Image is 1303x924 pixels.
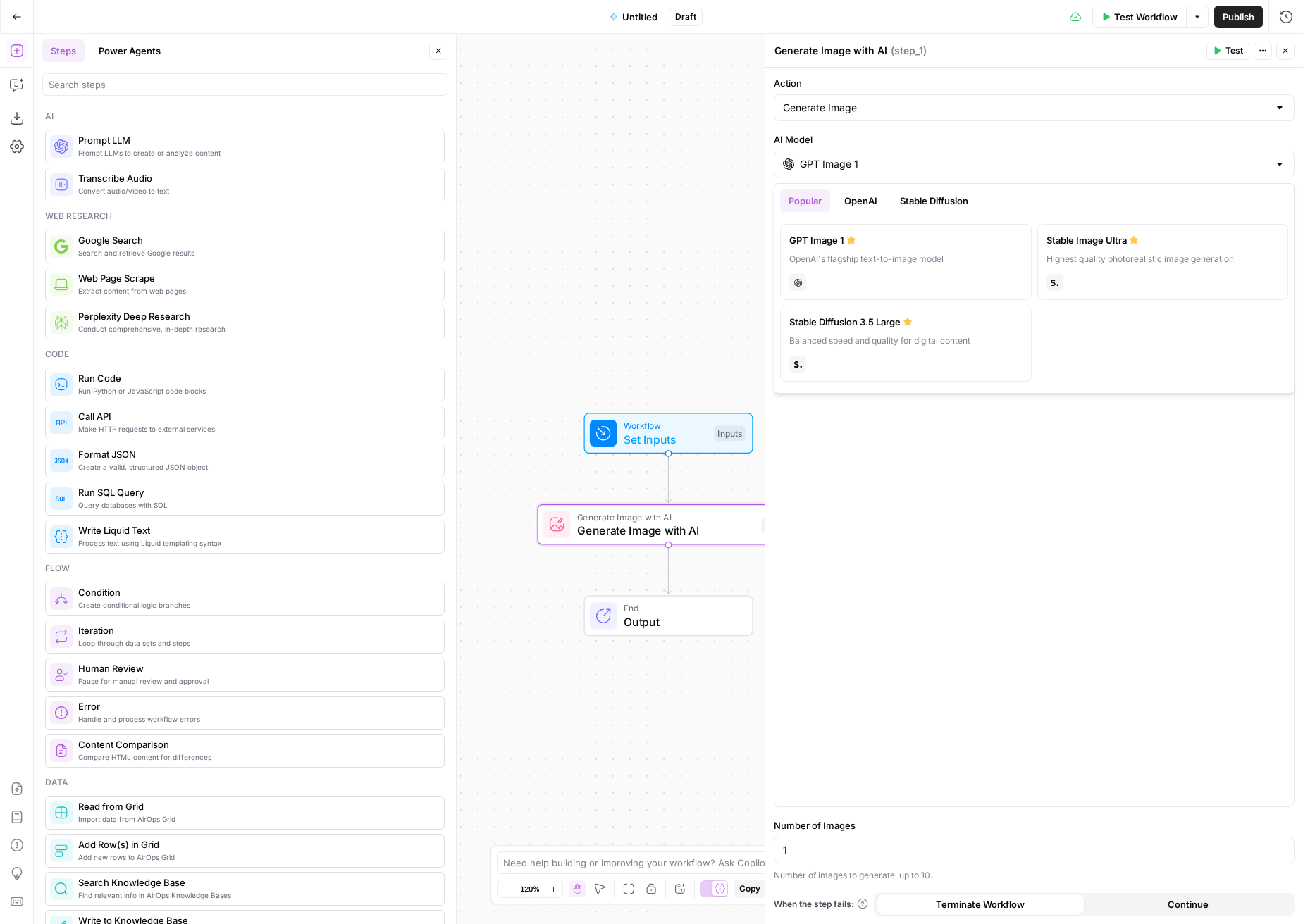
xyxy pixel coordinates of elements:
span: Transcribe Audio [78,171,433,185]
input: Select a model [800,157,1268,171]
button: Untitled [601,6,666,28]
span: Run SQL Query [78,485,433,499]
span: Test Workflow [1114,10,1178,24]
span: Convert audio/video to text [78,185,433,196]
button: OpenAI [836,189,886,212]
span: End [624,601,739,615]
input: Search steps [49,77,441,92]
g: Edge from start to step_1 [666,454,671,503]
span: Condition [78,585,433,599]
span: Search and retrieve Google results [78,247,433,258]
div: Code [45,348,445,361]
button: Power Agents [90,39,169,62]
span: Error [78,699,433,713]
span: Create conditional logic branches [78,599,433,611]
div: Web research [45,210,445,223]
span: Add Row(s) in Grid [78,837,433,851]
button: Test Workflow [1092,6,1186,28]
button: Stable Diffusion [891,189,977,212]
label: Action [774,76,1295,90]
button: Publish [1214,6,1263,28]
div: Data [45,776,445,789]
span: Test [1225,44,1243,57]
span: Conduct comprehensive, in-depth research [78,323,433,335]
span: Pause for manual review and approval [78,675,433,687]
span: Make HTTP requests to external services [78,423,433,435]
div: Number of images to generate, up to 10. [774,869,1295,882]
span: 120% [520,883,540,894]
span: Prompt LLM [78,133,433,147]
label: Number of Images [774,818,1295,832]
label: AI Model [774,132,1295,146]
div: WorkflowSet InputsInputs [538,413,800,454]
span: Extract content from web pages [78,285,433,296]
div: EndOutput [538,596,800,637]
button: Test [1206,42,1249,60]
span: Run Python or JavaScript code blocks [78,385,433,397]
span: Untitled [622,10,657,24]
span: Add new rows to AirOps Grid [78,851,433,863]
span: Perplexity Deep Research [78,309,433,323]
span: Workflow [624,419,708,432]
span: Query databases with SQL [78,499,433,511]
button: Copy [734,880,766,898]
span: Iteration [78,623,433,637]
span: Format JSON [78,447,433,461]
span: Copy [739,882,760,895]
button: Popular [780,189,830,212]
span: Human Review [78,661,433,675]
div: Inputs [714,425,745,441]
span: Web Page Scrape [78,271,433,285]
div: Balanced speed and quality for digital content [789,335,1023,347]
img: vrinnnclop0vshvmafd7ip1g7ohf [54,744,68,758]
span: Run Code [78,371,433,385]
div: Highest quality photorealistic image generation [1046,253,1280,266]
div: GPT Image 1 [789,233,1023,247]
span: Content Comparison [78,737,433,751]
span: Write Liquid Text [78,523,433,537]
span: Handle and process workflow errors [78,713,433,725]
span: Terminate Workflow [936,897,1025,911]
div: Flow [45,562,445,575]
div: Stable Image Ultra [1046,233,1280,247]
div: Stable Diffusion 3.5 Large [789,315,1023,329]
span: Generate Image with AI [577,522,755,539]
div: Ai [45,110,445,123]
span: Find relevant info in AirOps Knowledge Bases [78,889,433,901]
span: Search Knowledge Base [78,875,433,889]
span: Create a valid, structured JSON object [78,461,433,473]
span: Publish [1223,10,1254,24]
textarea: Generate Image with AI [774,44,887,58]
span: Google Search [78,233,433,247]
a: When the step fails: [774,898,868,911]
span: Process text using Liquid templating syntax [78,537,433,549]
span: Loop through data sets and steps [78,637,433,649]
button: Steps [42,39,85,62]
span: Import data from AirOps Grid [78,813,433,825]
div: Generate Image with AIGenerate Image with AIStep 1 [538,504,800,545]
span: Output [624,613,739,630]
g: Edge from step_1 to end [666,545,671,594]
span: Call API [78,409,433,423]
span: Generate Image with AI [577,510,755,523]
span: Prompt LLMs to create or analyze content [78,147,433,158]
span: Continue [1168,897,1209,911]
button: Continue [1085,893,1292,916]
span: Read from Grid [78,799,433,813]
div: OpenAI's flagship text-to-image model [789,253,1023,266]
input: Generate Image [783,101,1268,115]
span: Draft [675,11,696,23]
span: Set Inputs [624,431,708,448]
span: Compare HTML content for differences [78,751,433,763]
span: ( step_1 ) [891,44,927,58]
